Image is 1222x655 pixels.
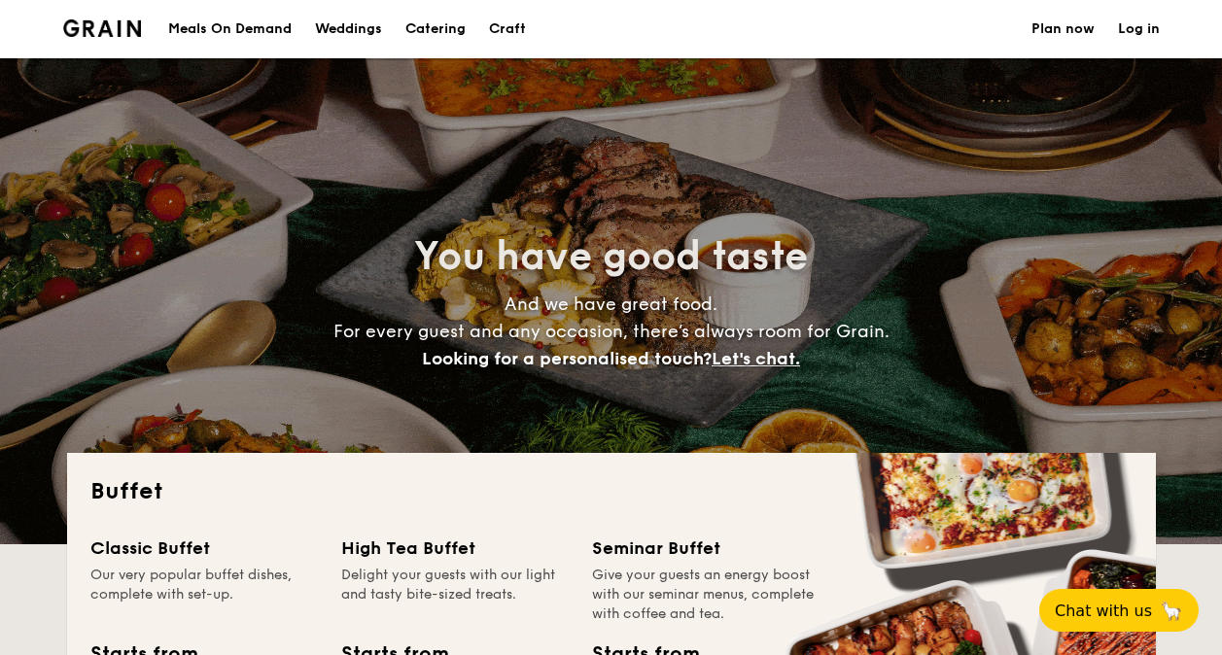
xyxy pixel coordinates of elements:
[90,476,1133,507] h2: Buffet
[592,566,820,624] div: Give your guests an energy boost with our seminar menus, complete with coffee and tea.
[63,19,142,37] a: Logotype
[1039,589,1199,632] button: Chat with us🦙
[90,566,318,624] div: Our very popular buffet dishes, complete with set-up.
[1160,600,1183,622] span: 🦙
[341,566,569,624] div: Delight your guests with our light and tasty bite-sized treats.
[341,534,569,562] div: High Tea Buffet
[1055,602,1152,620] span: Chat with us
[333,293,890,369] span: And we have great food. For every guest and any occasion, there’s always room for Grain.
[63,19,142,37] img: Grain
[422,348,712,369] span: Looking for a personalised touch?
[592,534,820,562] div: Seminar Buffet
[414,233,808,280] span: You have good taste
[90,534,318,562] div: Classic Buffet
[712,348,800,369] span: Let's chat.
